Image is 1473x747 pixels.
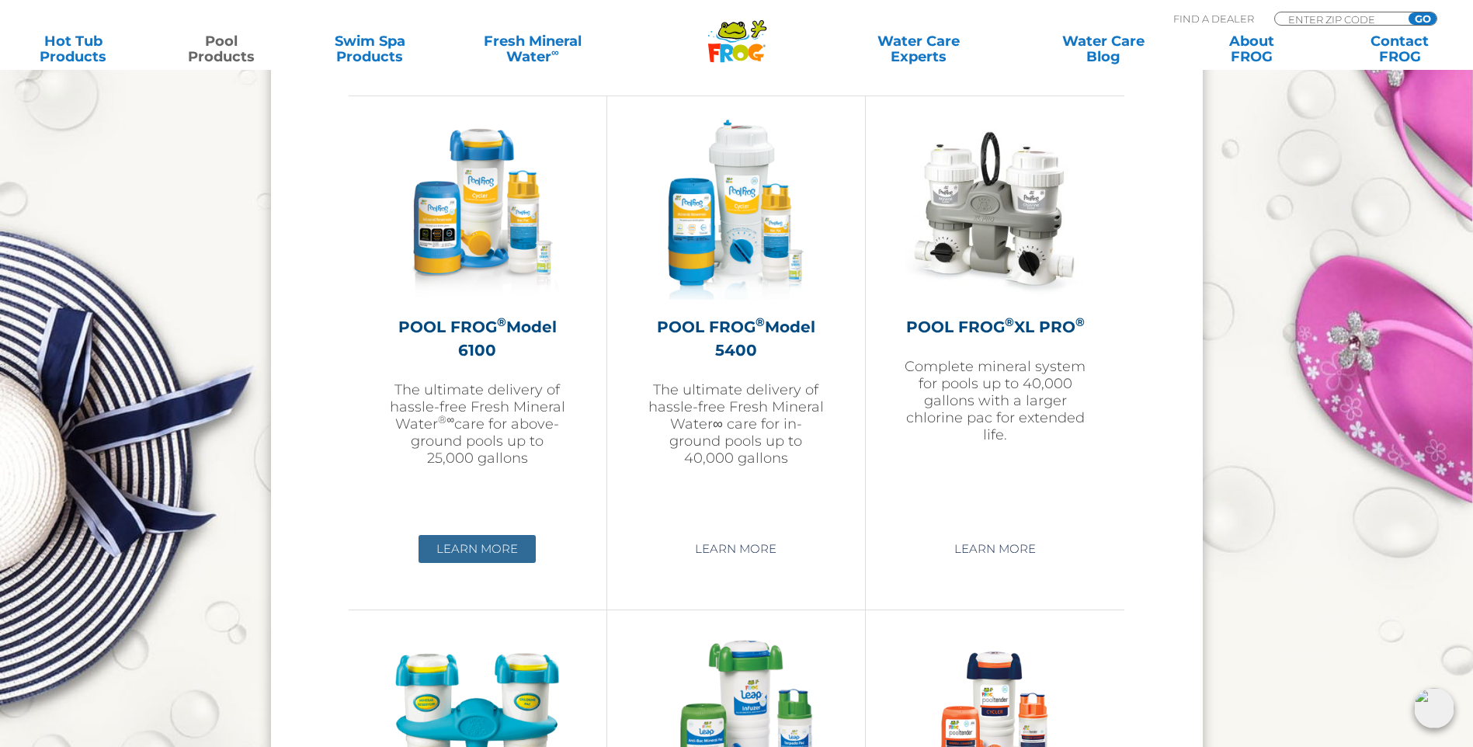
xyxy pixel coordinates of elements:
[551,46,559,58] sup: ∞
[1409,12,1437,25] input: GO
[756,314,765,329] sup: ®
[438,413,454,426] sup: ®∞
[825,33,1013,64] a: Water CareExperts
[905,120,1086,300] img: XL-PRO-v2-300x300.jpg
[460,33,605,64] a: Fresh MineralWater∞
[387,120,568,300] img: pool-frog-6100-featured-img-v3-300x300.png
[905,120,1086,523] a: POOL FROG®XL PRO®Complete mineral system for pools up to 40,000 gallons with a larger chlorine pa...
[312,33,428,64] a: Swim SpaProducts
[936,535,1054,563] a: Learn More
[387,381,568,467] p: The ultimate delivery of hassle-free Fresh Mineral Water care for above-ground pools up to 25,000...
[905,315,1086,339] h2: POOL FROG XL PRO
[387,315,568,362] h2: POOL FROG Model 6100
[646,120,826,300] img: pool-frog-5400-featured-img-v2-300x300.png
[646,315,826,362] h2: POOL FROG Model 5400
[1287,12,1391,26] input: Zip Code Form
[1045,33,1161,64] a: Water CareBlog
[1193,33,1309,64] a: AboutFROG
[1075,314,1085,329] sup: ®
[164,33,280,64] a: PoolProducts
[1005,314,1014,329] sup: ®
[419,535,536,563] a: Learn More
[646,120,826,523] a: POOL FROG®Model 5400The ultimate delivery of hassle-free Fresh Mineral Water∞ care for in-ground ...
[387,120,568,523] a: POOL FROG®Model 6100The ultimate delivery of hassle-free Fresh Mineral Water®∞care for above-grou...
[16,33,131,64] a: Hot TubProducts
[646,381,826,467] p: The ultimate delivery of hassle-free Fresh Mineral Water∞ care for in-ground pools up to 40,000 g...
[1342,33,1457,64] a: ContactFROG
[1414,688,1454,728] img: openIcon
[497,314,506,329] sup: ®
[905,358,1086,443] p: Complete mineral system for pools up to 40,000 gallons with a larger chlorine pac for extended life.
[1173,12,1254,26] p: Find A Dealer
[677,535,794,563] a: Learn More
